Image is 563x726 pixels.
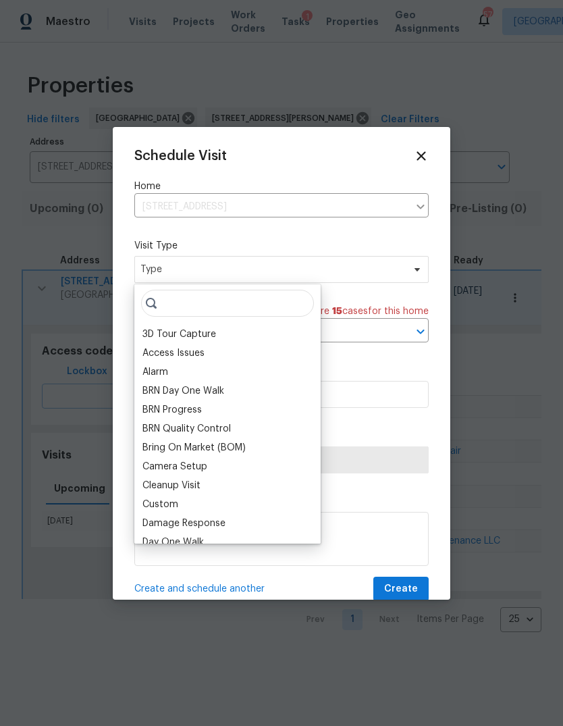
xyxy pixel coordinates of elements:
div: Day One Walk [142,536,204,549]
button: Open [411,322,430,341]
div: Bring On Market (BOM) [142,441,246,455]
span: Create and schedule another [134,582,265,596]
span: Create [384,581,418,598]
label: Visit Type [134,239,429,253]
div: Cleanup Visit [142,479,200,492]
div: Access Issues [142,346,205,360]
span: 15 [332,307,342,316]
div: Custom [142,498,178,511]
div: Camera Setup [142,460,207,473]
span: Close [414,149,429,163]
span: There are case s for this home [290,305,429,318]
div: 3D Tour Capture [142,328,216,341]
span: Type [140,263,403,276]
div: Alarm [142,365,168,379]
div: Damage Response [142,517,225,530]
div: BRN Quality Control [142,422,231,436]
div: BRN Day One Walk [142,384,224,398]
input: Enter in an address [134,197,408,217]
div: BRN Progress [142,403,202,417]
label: Home [134,180,429,193]
button: Create [373,577,429,602]
span: Schedule Visit [134,149,227,163]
